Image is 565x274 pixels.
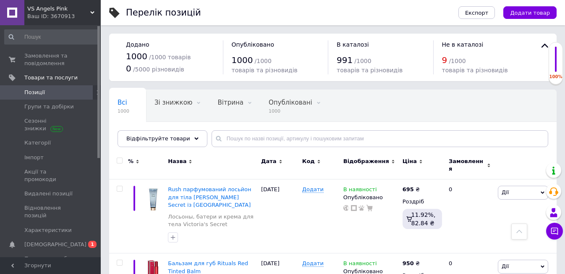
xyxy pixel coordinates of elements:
[24,168,78,183] span: Акції та промокоди
[27,5,90,13] span: VS Angels Pink
[337,55,353,65] span: 991
[24,227,72,234] span: Характеристики
[403,198,442,205] div: Роздріб
[24,154,44,161] span: Імпорт
[302,158,315,165] span: Код
[126,41,149,48] span: Додано
[549,74,562,80] div: 100%
[502,263,509,269] span: Дії
[4,29,99,45] input: Пошук
[337,67,403,74] span: товарів та різновидів
[354,58,371,64] span: / 1000
[154,99,192,106] span: Зі знижкою
[302,260,324,267] span: Додати
[24,139,51,147] span: Категорії
[118,99,127,106] span: Всі
[444,179,496,253] div: 0
[88,241,97,248] span: 1
[126,51,147,61] span: 1000
[403,260,414,266] b: 950
[259,179,300,253] div: [DATE]
[118,108,129,114] span: 1000
[217,99,243,106] span: Вітрина
[24,190,73,198] span: Видалені позиції
[24,204,78,219] span: Відновлення позицій
[458,6,495,19] button: Експорт
[269,108,312,114] span: 1000
[24,255,78,270] span: Показники роботи компанії
[126,135,190,142] span: Відфільтруйте товари
[143,186,164,214] img: Rush парфумований лосьйон для тіла Victoria's Secret із США
[343,194,398,201] div: Опубліковано
[465,10,489,16] span: Експорт
[232,67,298,74] span: товарів та різновидів
[502,189,509,195] span: Дії
[302,186,324,193] span: Додати
[546,223,563,240] button: Чат з покупцем
[403,186,420,193] div: ₴
[343,158,389,165] span: Відображення
[24,117,78,132] span: Сезонні знижки
[403,186,414,192] b: 695
[24,52,78,67] span: Замовлення та повідомлення
[126,8,201,17] div: Перелік позицій
[168,158,186,165] span: Назва
[232,41,275,48] span: Опубліковано
[212,130,548,147] input: Пошук по назві позиції, артикулу і пошуковим запитам
[403,158,417,165] span: Ціна
[510,10,550,16] span: Додати товар
[343,186,377,195] span: В наявності
[442,55,447,65] span: 9
[168,186,251,208] a: Rush парфумований лосьйон для тіла [PERSON_NAME] Secret із [GEOGRAPHIC_DATA]
[255,58,272,64] span: / 1000
[24,241,86,248] span: [DEMOGRAPHIC_DATA]
[133,66,184,73] span: / 5000 різновидів
[261,158,277,165] span: Дата
[411,211,436,227] span: 11.92%, 82.84 ₴
[449,158,485,173] span: Замовлення
[343,260,377,269] span: В наявності
[337,41,369,48] span: В каталозі
[118,131,152,138] span: Приховані
[149,54,191,61] span: / 1000 товарів
[168,213,257,228] a: Лосьоны, батери и крема для тела Victoria's Secret
[27,13,101,20] div: Ваш ID: 3670913
[232,55,253,65] span: 1000
[168,260,248,274] a: Бальзам для губ Rituals Red Tinted Balm
[503,6,557,19] button: Додати товар
[403,260,420,267] div: ₴
[449,58,466,64] span: / 1000
[128,158,133,165] span: %
[24,74,78,82] span: Товари та послуги
[269,99,312,106] span: Опубліковані
[442,41,484,48] span: Не в каталозі
[442,67,508,74] span: товарів та різновидів
[24,103,74,111] span: Групи та добірки
[24,89,45,96] span: Позиції
[126,63,131,74] span: 0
